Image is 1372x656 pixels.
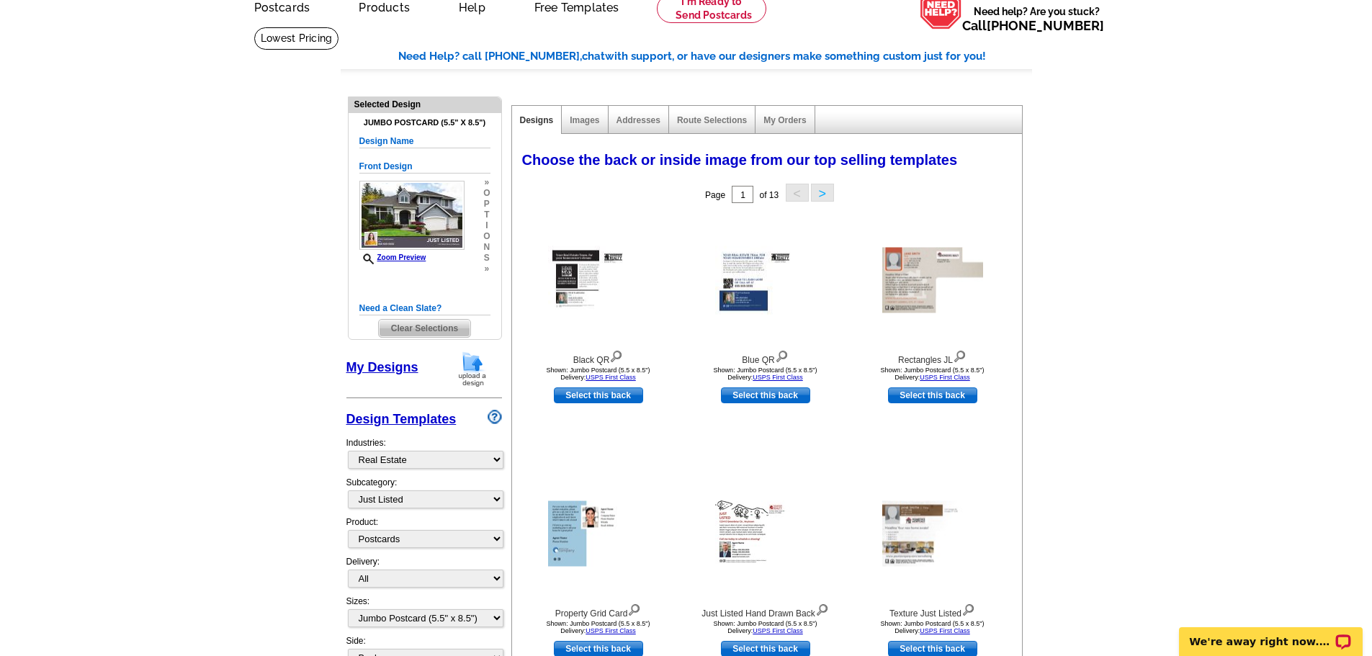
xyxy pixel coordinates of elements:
[888,387,977,403] a: use this design
[519,347,678,367] div: Black QR
[582,50,605,63] span: chat
[454,351,491,387] img: upload-design
[686,347,845,367] div: Blue QR
[586,374,636,381] a: USPS First Class
[721,387,810,403] a: use this design
[753,627,803,634] a: USPS First Class
[483,264,490,274] span: »
[548,501,649,567] img: Property Grid Card
[811,184,834,202] button: >
[346,595,502,634] div: Sizes:
[853,620,1012,634] div: Shown: Jumbo Postcard (5.5 x 8.5") Delivery:
[346,555,502,595] div: Delivery:
[346,360,418,374] a: My Designs
[359,181,465,250] img: GENREPJF_JL_Simple_ALL.jpg
[519,620,678,634] div: Shown: Jumbo Postcard (5.5 x 8.5") Delivery:
[520,115,554,125] a: Designs
[759,190,779,200] span: of 13
[346,516,502,555] div: Product:
[488,410,502,424] img: design-wizard-help-icon.png
[483,210,490,220] span: t
[586,627,636,634] a: USPS First Class
[346,429,502,476] div: Industries:
[882,501,983,567] img: Texture Just Listed
[786,184,809,202] button: <
[483,231,490,242] span: o
[570,115,599,125] a: Images
[483,199,490,210] span: p
[763,115,806,125] a: My Orders
[853,367,1012,381] div: Shown: Jumbo Postcard (5.5 x 8.5") Delivery:
[677,115,747,125] a: Route Selections
[882,248,983,313] img: Rectangles JL
[519,367,678,381] div: Shown: Jumbo Postcard (5.5 x 8.5") Delivery:
[686,620,845,634] div: Shown: Jumbo Postcard (5.5 x 8.5") Delivery:
[483,188,490,199] span: o
[609,347,623,363] img: view design details
[379,320,470,337] span: Clear Selections
[359,135,490,148] h5: Design Name
[346,412,457,426] a: Design Templates
[349,97,501,111] div: Selected Design
[715,246,816,315] img: Blue QR
[961,601,975,616] img: view design details
[987,18,1104,33] a: [PHONE_NUMBER]
[359,253,426,261] a: Zoom Preview
[853,347,1012,367] div: Rectangles JL
[398,48,1032,65] div: Need Help? call [PHONE_NUMBER], with support, or have our designers make something custom just fo...
[483,220,490,231] span: i
[686,367,845,381] div: Shown: Jumbo Postcard (5.5 x 8.5") Delivery:
[483,242,490,253] span: n
[953,347,967,363] img: view design details
[359,118,490,127] h4: Jumbo Postcard (5.5" x 8.5")
[962,4,1111,33] span: Need help? Are you stuck?
[554,387,643,403] a: use this design
[346,476,502,516] div: Subcategory:
[627,601,641,616] img: view design details
[686,601,845,620] div: Just Listed Hand Drawn Back
[853,601,1012,620] div: Texture Just Listed
[359,302,490,315] h5: Need a Clean Slate?
[1170,611,1372,656] iframe: LiveChat chat widget
[519,601,678,620] div: Property Grid Card
[548,246,649,315] img: Black QR
[483,253,490,264] span: s
[359,160,490,174] h5: Front Design
[616,115,660,125] a: Addresses
[962,18,1104,33] span: Call
[705,190,725,200] span: Page
[753,374,803,381] a: USPS First Class
[483,177,490,188] span: »
[920,374,970,381] a: USPS First Class
[715,500,816,567] img: Just Listed Hand Drawn Back
[815,601,829,616] img: view design details
[920,627,970,634] a: USPS First Class
[775,347,789,363] img: view design details
[522,152,958,168] span: Choose the back or inside image from our top selling templates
